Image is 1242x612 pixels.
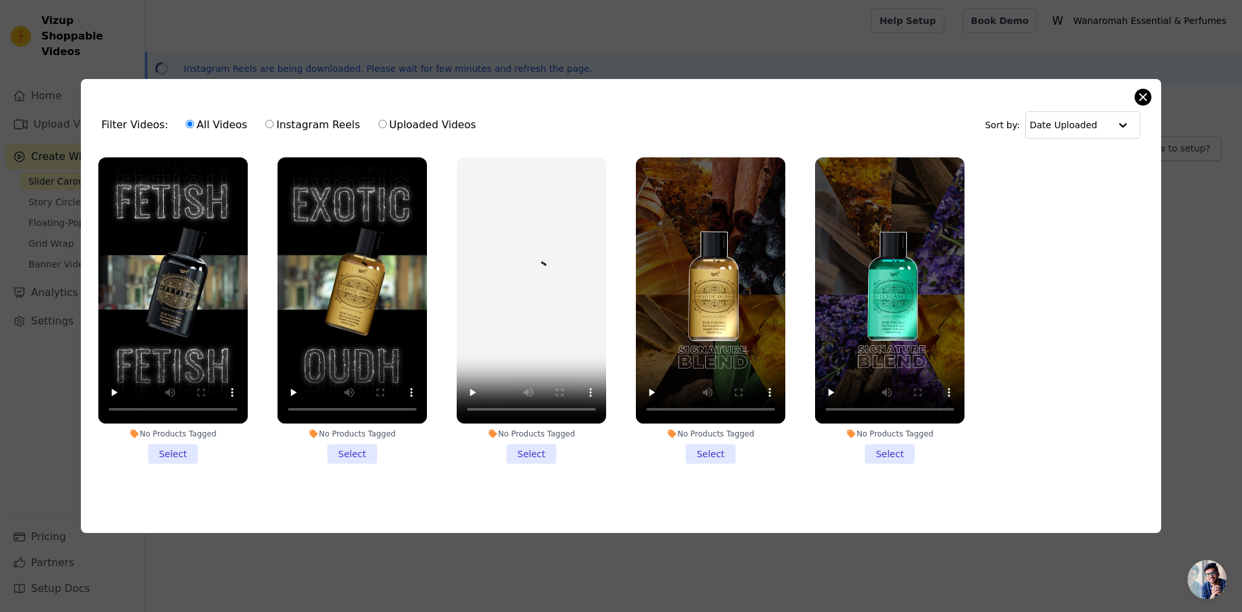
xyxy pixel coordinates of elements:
div: Filter Videos: [102,110,483,140]
div: Open chat [1188,560,1226,599]
div: No Products Tagged [457,429,606,439]
div: Sort by: [985,111,1141,139]
div: No Products Tagged [278,429,427,439]
button: Close modal [1135,89,1151,105]
label: Instagram Reels [265,117,360,133]
div: No Products Tagged [815,429,964,439]
div: No Products Tagged [98,429,248,439]
div: No Products Tagged [636,429,785,439]
label: All Videos [185,117,248,133]
label: Uploaded Videos [378,117,477,133]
